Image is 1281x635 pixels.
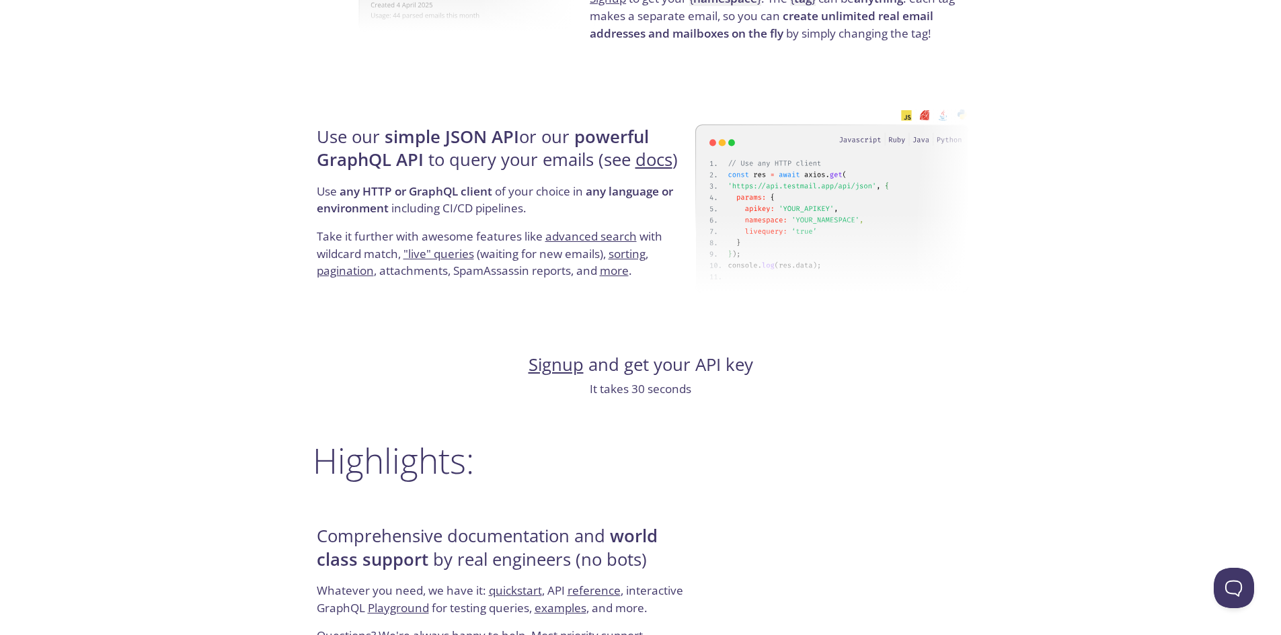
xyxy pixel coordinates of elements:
[695,95,969,307] img: api
[313,353,969,376] h4: and get your API key
[340,183,492,199] strong: any HTTP or GraphQL client
[317,183,691,228] p: Use of your choice in including CI/CD pipelines.
[489,583,542,598] a: quickstart
[317,582,691,627] p: Whatever you need, we have it: , API , interactive GraphQL for testing queries, , and more.
[1214,568,1254,608] iframe: Help Scout Beacon - Open
[529,353,584,376] a: Signup
[368,600,429,616] a: Playground
[313,380,969,398] p: It takes 30 seconds
[385,125,519,149] strong: simple JSON API
[609,246,646,261] a: sorting
[317,525,691,582] h4: Comprehensive documentation and by real engineers (no bots)
[545,228,637,244] a: advanced search
[317,263,374,278] a: pagination
[568,583,621,598] a: reference
[590,8,933,41] strong: create unlimited real email addresses and mailboxes on the fly
[317,228,691,280] p: Take it further with awesome features like with wildcard match, (waiting for new emails), , , att...
[535,600,586,616] a: examples
[600,263,629,278] a: more
[635,148,672,171] a: docs
[317,183,673,216] strong: any language or environment
[317,126,691,183] h4: Use our or our to query your emails (see )
[317,524,658,570] strong: world class support
[403,246,474,261] a: "live" queries
[313,440,969,480] h2: Highlights:
[317,125,649,171] strong: powerful GraphQL API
